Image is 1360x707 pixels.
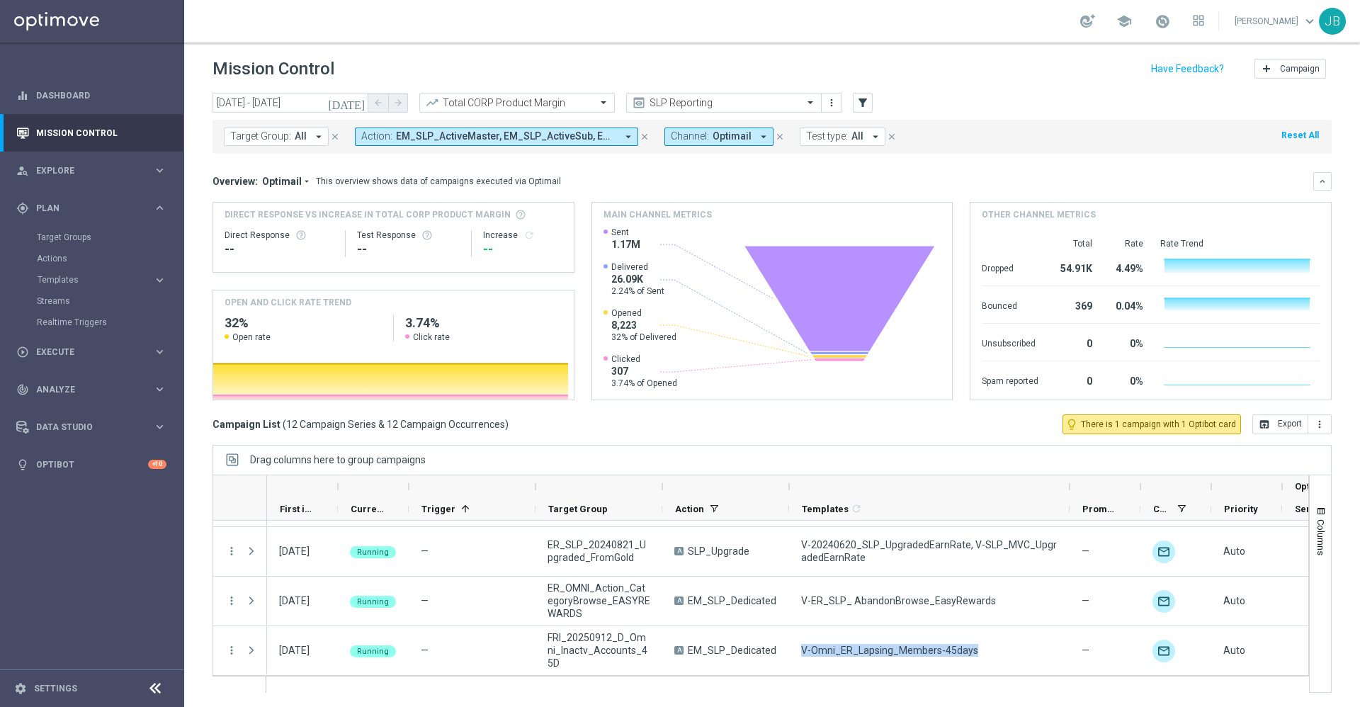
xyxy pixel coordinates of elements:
i: track_changes [16,383,29,396]
span: Direct Response VS Increase In Total CORP Product Margin [225,208,511,221]
button: more_vert [225,594,238,607]
div: -- [357,241,460,258]
span: school [1116,13,1132,29]
i: settings [14,682,27,695]
a: Realtime Triggers [37,317,147,328]
div: Press SPACE to select this row. [213,527,267,577]
i: lightbulb [16,458,29,471]
span: All [851,130,863,142]
span: Running [357,597,389,606]
i: keyboard_arrow_right [153,201,166,215]
span: — [1082,594,1089,607]
span: Data Studio [36,423,153,431]
span: Promotions [1082,504,1116,514]
span: V-ER_SLP_ AbandonBrowse_EasyRewards [801,594,996,607]
div: Target Groups [37,227,183,248]
span: First in Range [280,504,314,514]
span: Action: [361,130,392,142]
button: Test type: All arrow_drop_down [800,128,885,146]
span: Plan [36,204,153,213]
span: Columns [1315,519,1327,555]
div: Realtime Triggers [37,312,183,333]
span: Templates [802,504,849,514]
i: gps_fixed [16,202,29,215]
span: Click rate [413,332,450,343]
a: Mission Control [36,114,166,152]
div: This overview shows data of campaigns executed via Optimail [316,175,561,188]
a: Target Groups [37,232,147,243]
span: — [421,645,429,656]
i: arrow_drop_down [302,176,312,186]
button: [DATE] [326,93,368,114]
span: Delivered [611,261,664,273]
i: keyboard_arrow_right [153,383,166,396]
button: play_circle_outline Execute keyboard_arrow_right [16,346,167,358]
a: Actions [37,253,147,264]
h3: Campaign List [212,418,509,431]
button: gps_fixed Plan keyboard_arrow_right [16,203,167,214]
div: Execute [16,346,153,358]
span: Auto [1223,595,1245,606]
span: Current Status [351,504,385,514]
button: arrow_forward [388,93,408,113]
button: Target Group: All arrow_drop_down [224,128,329,146]
div: 12 Sep 2025, Friday [279,545,310,558]
span: A [674,596,684,605]
span: 26.09K [611,273,664,285]
span: 2.24% of Sent [611,285,664,297]
div: Templates keyboard_arrow_right [37,274,167,285]
button: more_vert [1308,414,1332,434]
span: Explore [36,166,153,175]
i: open_in_browser [1259,419,1270,430]
h2: 32% [225,315,382,332]
span: Running [357,647,389,656]
h3: Overview: [212,175,258,188]
div: Optibot [16,446,166,483]
button: Mission Control [16,128,167,139]
span: ER_OMNI_Action_CategoryBrowse_EASYREWARDS [548,582,650,620]
i: keyboard_arrow_right [153,164,166,177]
button: Optimail arrow_drop_down [258,175,316,188]
a: [PERSON_NAME]keyboard_arrow_down [1233,11,1319,32]
button: Channel: Optimail arrow_drop_down [664,128,773,146]
span: — [421,595,429,606]
span: Action [675,504,704,514]
i: arrow_drop_down [622,130,635,143]
div: Increase [483,230,562,241]
h2: 3.74% [405,315,562,332]
span: 32% of Delivered [611,332,676,343]
h4: Other channel metrics [982,208,1096,221]
span: Campaign [1280,64,1320,74]
i: close [640,132,650,142]
span: Templates [38,276,139,284]
span: 8,223 [611,319,676,332]
input: Select date range [212,93,368,113]
span: Running [357,548,389,557]
div: Actions [37,248,183,269]
div: Spam reported [982,368,1038,391]
span: Optimail [262,175,302,188]
span: Analyze [36,385,153,394]
div: Optimail [1152,541,1175,563]
div: 0% [1109,368,1143,391]
span: Auto [1223,645,1245,656]
i: arrow_back [373,98,383,108]
span: 3.74% of Opened [611,378,677,389]
span: Execute [36,348,153,356]
span: — [1082,644,1089,657]
i: more_vert [1314,419,1325,430]
div: Total [1055,238,1092,249]
i: keyboard_arrow_right [153,273,166,287]
i: arrow_forward [393,98,403,108]
span: V-20240620_SLP_UpgradedEarnRate, V-SLP_MVC_UpgradedEarnRate [801,538,1058,564]
colored-tag: Running [350,545,396,558]
span: keyboard_arrow_down [1302,13,1317,29]
div: Data Studio [16,421,153,434]
span: 307 [611,365,677,378]
i: more_vert [826,97,837,108]
span: EM_SLP_ActiveMaster EM_SLP_ActiveSub EM_SLP_Anniversary EM_SLP_BPCs + 31 more [396,130,616,142]
button: Reset All [1280,128,1320,143]
span: Optimail [1295,481,1332,492]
